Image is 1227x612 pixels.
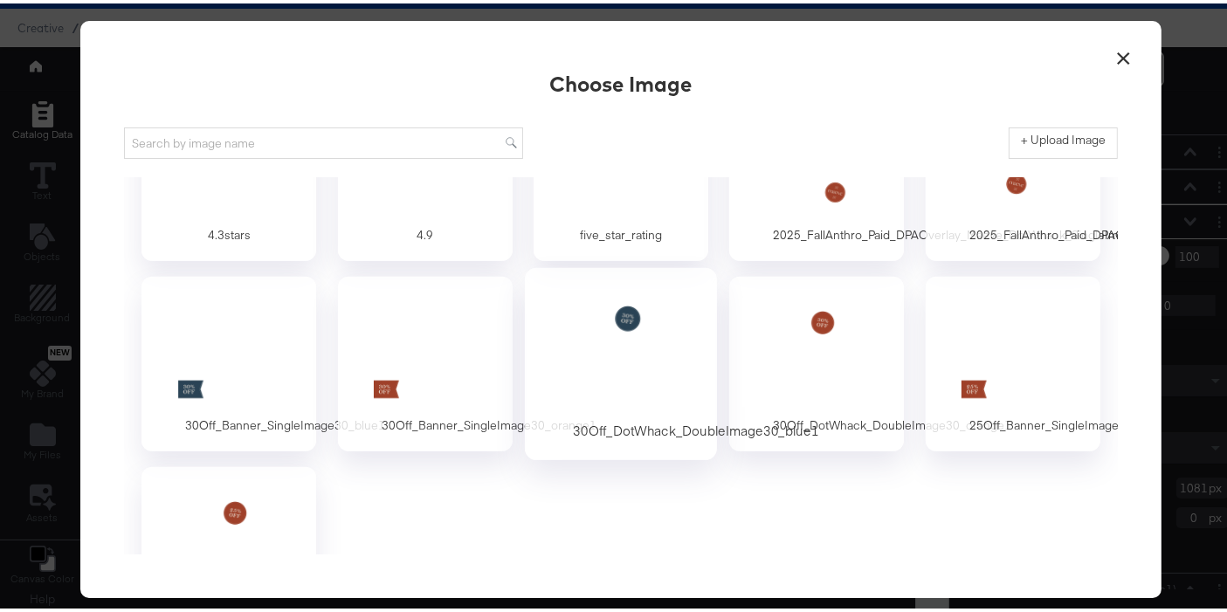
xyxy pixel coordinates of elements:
div: Choose Image [550,65,693,95]
div: 4.9 [382,223,469,240]
button: × [1108,35,1140,66]
div: five_star_rating [577,223,665,240]
div: 30Off_DotWhack_DoubleImage30_orange1 [729,273,904,448]
div: 25Off_Banner_SingleImage30_orange [969,414,1177,430]
div: 25Off_Banner_SingleImage30_orange [926,273,1100,448]
input: Search by image name [124,124,523,156]
button: + Upload Image [1009,124,1118,155]
div: 30Off_Banner_SingleImage30_blue1 [185,414,385,430]
div: 30Off_Banner_SingleImage30_orange1 [338,273,513,448]
div: 30Off_DotWhack_DoubleImage30_blue1 [573,419,819,437]
div: 30Off_DotWhack_DoubleImage30_orange1 [773,414,1011,430]
div: 30Off_Banner_SingleImage30_blue1 [141,273,316,448]
div: 30Off_DotWhack_DoubleImage30_blue1 [525,265,717,457]
div: 2025_FallAnthro_Paid_DPAOverlay_Maeve_DotWhack_SingleImage [773,223,1139,240]
div: 30Off_Banner_SingleImage30_orange1 [382,414,596,430]
div: 4.3stars [185,223,272,240]
label: + Upload Image [1021,128,1106,145]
